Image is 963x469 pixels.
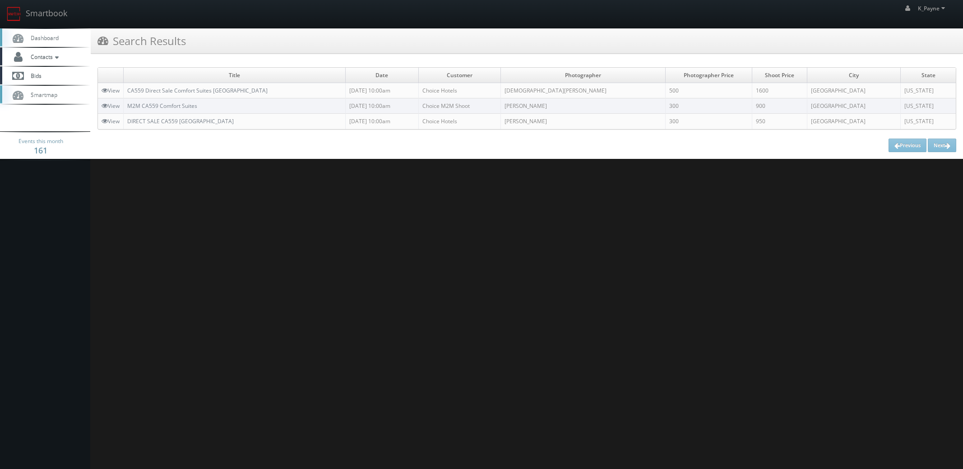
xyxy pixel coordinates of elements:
[345,68,418,83] td: Date
[97,33,186,49] h3: Search Results
[19,137,63,146] span: Events this month
[752,98,807,114] td: 900
[345,114,418,129] td: [DATE] 10:00am
[7,7,21,21] img: smartbook-logo.png
[501,98,665,114] td: [PERSON_NAME]
[418,83,501,98] td: Choice Hotels
[345,98,418,114] td: [DATE] 10:00am
[752,68,807,83] td: Shoot Price
[102,102,120,110] a: View
[26,53,61,60] span: Contacts
[345,83,418,98] td: [DATE] 10:00am
[127,117,234,125] a: DIRECT SALE CA559 [GEOGRAPHIC_DATA]
[102,117,120,125] a: View
[665,68,752,83] td: Photographer Price
[102,87,120,94] a: View
[26,34,59,42] span: Dashboard
[26,91,57,98] span: Smartmap
[901,68,956,83] td: State
[26,72,42,79] span: Bids
[501,83,665,98] td: [DEMOGRAPHIC_DATA][PERSON_NAME]
[418,68,501,83] td: Customer
[501,114,665,129] td: [PERSON_NAME]
[901,114,956,129] td: [US_STATE]
[665,114,752,129] td: 300
[752,83,807,98] td: 1600
[418,98,501,114] td: Choice M2M Shoot
[752,114,807,129] td: 950
[124,68,346,83] td: Title
[807,68,901,83] td: City
[501,68,665,83] td: Photographer
[418,114,501,129] td: Choice Hotels
[127,87,268,94] a: CA559 Direct Sale Comfort Suites [GEOGRAPHIC_DATA]
[807,83,901,98] td: [GEOGRAPHIC_DATA]
[665,83,752,98] td: 500
[665,98,752,114] td: 300
[34,145,47,156] strong: 161
[807,98,901,114] td: [GEOGRAPHIC_DATA]
[901,98,956,114] td: [US_STATE]
[901,83,956,98] td: [US_STATE]
[807,114,901,129] td: [GEOGRAPHIC_DATA]
[127,102,197,110] a: M2M CA559 Comfort Suites
[918,5,948,12] span: K_Payne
